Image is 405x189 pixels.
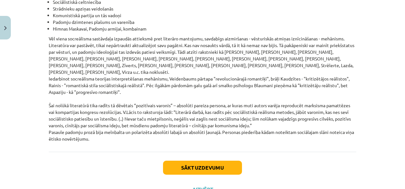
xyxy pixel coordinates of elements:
[53,25,356,32] li: Himnas Maskavai, Padomju armijai, kombainam
[53,5,356,12] li: Strādnieku apziņas veidošanās
[53,12,356,19] li: Komunistiskā partija un tās vadoņi
[4,26,7,30] img: icon-close-lesson-0947bae3869378f0d4975bcd49f059093ad1ed9edebbc8119c70593378902aed.svg
[53,19,356,25] li: Padomju dzimtenes plašums un varenība
[49,35,356,142] p: Vēl viena socreālisma sastāvdaļa izpaudās attieksmē pret literāro mantojumu, savdabīgs aizmiršana...
[163,161,242,175] button: Sākt uzdevumu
